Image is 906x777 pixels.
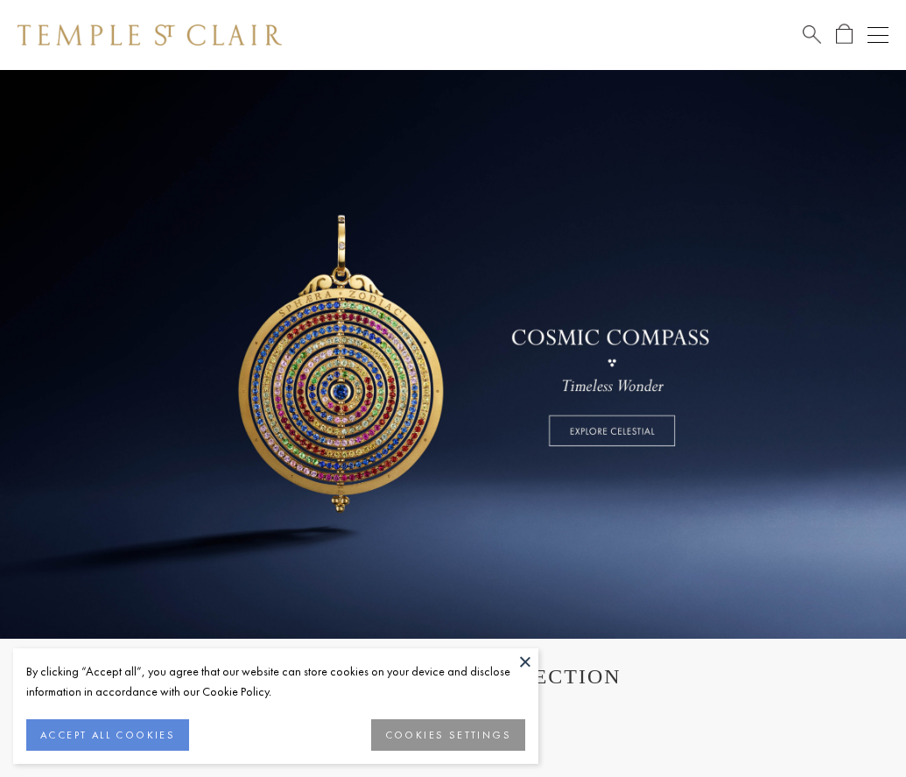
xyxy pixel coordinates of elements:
button: ACCEPT ALL COOKIES [26,719,189,751]
img: Temple St. Clair [18,24,282,45]
div: By clicking “Accept all”, you agree that our website can store cookies on your device and disclos... [26,661,525,702]
button: Open navigation [867,24,888,45]
a: Search [803,24,821,45]
a: Open Shopping Bag [836,24,853,45]
button: COOKIES SETTINGS [371,719,525,751]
